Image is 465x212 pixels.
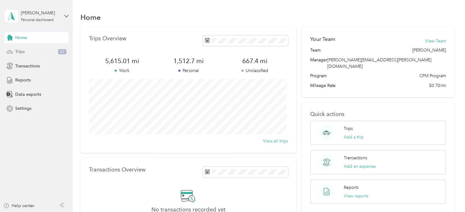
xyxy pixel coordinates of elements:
span: Transactions [15,63,40,69]
h1: Home [80,14,101,20]
span: Team [310,47,321,53]
span: Manager [310,57,327,70]
span: Mileage Rate [310,82,335,89]
p: Transactions [344,155,367,161]
button: View Team [425,38,446,44]
p: Reports [344,184,359,191]
p: Quick actions [310,111,446,117]
span: Trips [15,49,25,55]
span: 62 [58,49,66,55]
button: Add a trip [344,134,364,140]
p: Trips Overview [89,35,126,42]
h2: Your Team [310,35,335,43]
span: Home [15,34,27,41]
span: CPM Program [419,73,446,79]
div: [PERSON_NAME] [21,10,59,16]
p: Unclassified [222,67,288,74]
span: Data exports [15,91,41,98]
span: [PERSON_NAME][EMAIL_ADDRESS][PERSON_NAME][DOMAIN_NAME] [327,57,431,69]
button: View all trips [263,138,288,144]
span: [PERSON_NAME] [412,47,446,53]
p: Work [89,67,155,74]
span: 1,512.7 mi [155,57,222,65]
button: Help center [3,203,34,209]
span: Program [310,73,327,79]
p: Personal [155,67,222,74]
div: Personal dashboard [21,18,54,22]
span: $0.70/mi [429,82,446,89]
iframe: Everlance-gr Chat Button Frame [431,178,465,212]
p: Transactions Overview [89,167,145,173]
button: View reports [344,193,368,199]
span: 5,615.01 mi [89,57,155,65]
span: 667.4 mi [222,57,288,65]
p: Trips [344,125,353,132]
span: Reports [15,77,31,83]
span: Settings [15,105,31,112]
button: Add an expense [344,163,376,170]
